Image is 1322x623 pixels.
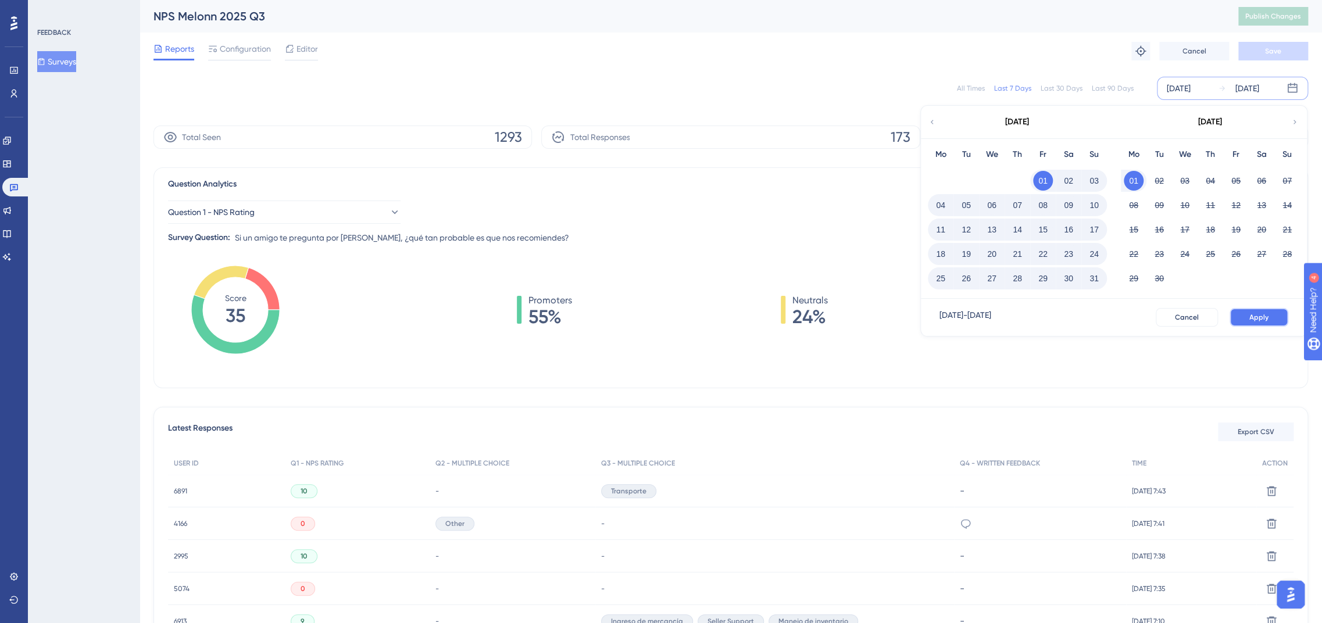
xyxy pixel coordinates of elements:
[1274,148,1300,162] div: Su
[174,584,190,593] span: 5074
[611,486,646,496] span: Transporte
[1218,423,1294,441] button: Export CSV
[1059,220,1078,239] button: 16
[1132,552,1166,561] span: [DATE] 7:38
[37,28,71,37] div: FEEDBACK
[291,459,344,468] span: Q1 - NPS RATING
[1235,81,1259,95] div: [DATE]
[792,307,828,326] span: 24%
[1149,195,1169,215] button: 09
[1198,115,1222,129] div: [DATE]
[1249,148,1274,162] div: Sa
[1124,195,1144,215] button: 08
[220,42,271,56] span: Configuration
[956,220,976,239] button: 12
[1265,46,1281,56] span: Save
[1084,268,1104,288] button: 31
[27,3,73,17] span: Need Help?
[792,293,828,307] span: Neutrals
[1121,148,1146,162] div: Mo
[1273,577,1308,612] iframe: UserGuiding AI Assistant Launcher
[225,293,246,303] tspan: Score
[1033,220,1053,239] button: 15
[1238,7,1308,26] button: Publish Changes
[931,268,951,288] button: 25
[174,486,187,496] span: 6891
[174,519,187,528] span: 4166
[1092,84,1134,93] div: Last 90 Days
[435,584,439,593] span: -
[153,8,1209,24] div: NPS Melonn 2025 Q3
[1226,244,1246,264] button: 26
[1156,308,1218,327] button: Cancel
[1007,220,1027,239] button: 14
[1159,42,1229,60] button: Cancel
[1277,244,1297,264] button: 28
[168,177,237,191] span: Question Analytics
[1033,195,1053,215] button: 08
[301,584,305,593] span: 0
[982,244,1002,264] button: 20
[1175,195,1195,215] button: 10
[1056,148,1081,162] div: Sa
[931,244,951,264] button: 18
[601,459,675,468] span: Q3 - MULTIPLE CHOICE
[1033,171,1053,191] button: 01
[445,519,465,528] span: Other
[1084,220,1104,239] button: 17
[1084,171,1104,191] button: 03
[1124,244,1144,264] button: 22
[1262,459,1288,468] span: ACTION
[891,128,910,146] span: 173
[570,130,630,144] span: Total Responses
[601,519,605,528] span: -
[994,84,1031,93] div: Last 7 Days
[1005,148,1030,162] div: Th
[1149,171,1169,191] button: 02
[296,42,318,56] span: Editor
[1007,195,1027,215] button: 07
[301,552,308,561] span: 10
[960,583,1120,594] div: -
[168,231,230,245] div: Survey Question:
[956,244,976,264] button: 19
[982,220,1002,239] button: 13
[1149,220,1169,239] button: 16
[1132,486,1166,496] span: [DATE] 7:43
[1175,244,1195,264] button: 24
[960,550,1120,561] div: -
[1223,148,1249,162] div: Fr
[939,308,991,327] div: [DATE] - [DATE]
[928,148,953,162] div: Mo
[1249,313,1269,322] span: Apply
[979,148,1005,162] div: We
[1238,427,1274,436] span: Export CSV
[1132,459,1146,468] span: TIME
[1132,584,1166,593] span: [DATE] 7:35
[1033,268,1053,288] button: 29
[1007,268,1027,288] button: 28
[1124,268,1144,288] button: 29
[1059,244,1078,264] button: 23
[168,205,255,219] span: Question 1 - NPS Rating
[301,519,305,528] span: 0
[1149,244,1169,264] button: 23
[1245,12,1301,21] span: Publish Changes
[1277,171,1297,191] button: 07
[301,486,308,496] span: 10
[601,584,605,593] span: -
[1059,171,1078,191] button: 02
[235,231,569,245] span: Si un amigo te pregunta por [PERSON_NAME], ¿qué tan probable es que nos recomiendes?
[495,128,522,146] span: 1293
[601,552,605,561] span: -
[1200,244,1220,264] button: 25
[1182,46,1206,56] span: Cancel
[1226,195,1246,215] button: 12
[1175,171,1195,191] button: 03
[1175,313,1199,322] span: Cancel
[1226,171,1246,191] button: 05
[168,200,401,224] button: Question 1 - NPS Rating
[1146,148,1172,162] div: Tu
[1084,244,1104,264] button: 24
